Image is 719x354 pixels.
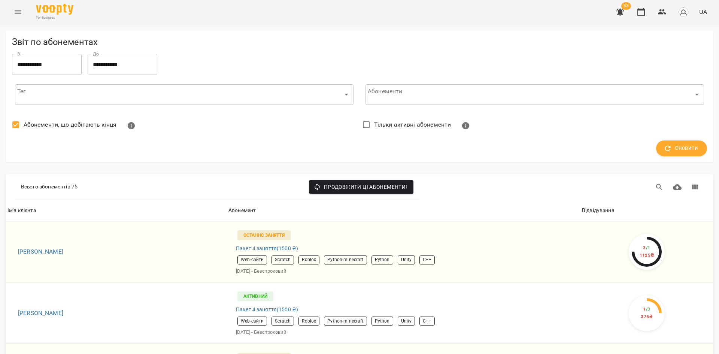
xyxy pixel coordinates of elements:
span: 33 [621,2,631,10]
span: Scratch [272,318,294,324]
a: АктивнийПакет 4 заняття(1500 ₴)Web-сайтиScratchRobloxPython-minecraftPythonUnityC++[DATE] - Безст... [233,287,574,339]
div: 1 375 ₴ [641,306,653,320]
div: ​ [365,84,704,105]
span: Пакет 4 заняття ( 1500 ₴ ) [236,306,298,314]
p: [DATE] - Безстроковий [236,329,571,336]
span: / 1 [646,245,650,250]
a: [PERSON_NAME] [12,246,221,257]
span: Web-сайти [238,318,267,324]
span: Python [372,257,393,263]
img: avatar_s.png [678,7,689,17]
div: Сортувати [228,206,256,215]
span: C++ [420,257,434,263]
span: Python-minecraft [324,318,366,324]
button: UA [696,5,710,19]
div: ​ [15,84,354,105]
span: Scratch [272,257,294,263]
span: Відвідування [582,206,712,215]
img: Voopty Logo [36,4,73,15]
span: C++ [420,318,434,324]
button: Показувати тільки абонементи з залишком занять або з відвідуваннями. Активні абонементи - це ті, ... [457,117,475,135]
span: Python [372,318,393,324]
div: Сортувати [582,206,615,215]
div: Абонемент [228,206,256,215]
span: Пакет 4 заняття ( 1500 ₴ ) [236,245,298,252]
span: UA [699,8,707,16]
span: / 3 [646,306,650,312]
button: Продовжити ці абонементи! [309,180,413,194]
p: [DATE] - Безстроковий [236,267,571,275]
span: Web-сайти [238,257,267,263]
span: Оновити [665,143,698,153]
span: Тільки активні абонементи [374,120,451,129]
div: Відвідування [582,206,615,215]
span: Unity [398,257,415,263]
button: Пошук [650,178,668,196]
h5: Звіт по абонементах [12,36,707,48]
div: Сортувати [7,206,36,215]
span: Roblox [299,318,319,324]
h6: [PERSON_NAME] [18,308,221,318]
a: Останнє заняттяПакет 4 заняття(1500 ₴)Web-сайтиScratchRobloxPython-minecraftPythonUnityC++[DATE] ... [233,226,574,278]
span: Абонемент [228,206,579,215]
span: Ім'я клієнта [7,206,225,215]
a: [PERSON_NAME] [12,308,221,318]
button: Оновити [656,140,707,156]
div: Ім'я клієнта [7,206,36,215]
p: Активний [237,291,273,301]
p: Всього абонементів : 75 [21,183,78,191]
span: Roblox [299,257,319,263]
button: Показати абонементи з 3 або менше відвідуваннями або що закінчуються протягом 7 днів [122,117,140,135]
h6: [PERSON_NAME] [18,246,221,257]
span: Python-minecraft [324,257,366,263]
button: Menu [9,3,27,21]
button: Завантажити CSV [668,178,686,196]
p: Останнє заняття [237,230,291,240]
span: Абонементи, що добігають кінця [24,120,116,129]
div: 3 1125 ₴ [640,244,654,259]
span: Продовжити ці абонементи! [315,182,407,191]
span: For Business [36,15,73,20]
div: Table Toolbar [6,174,713,200]
span: Unity [398,318,415,324]
button: Вигляд колонок [686,178,704,196]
